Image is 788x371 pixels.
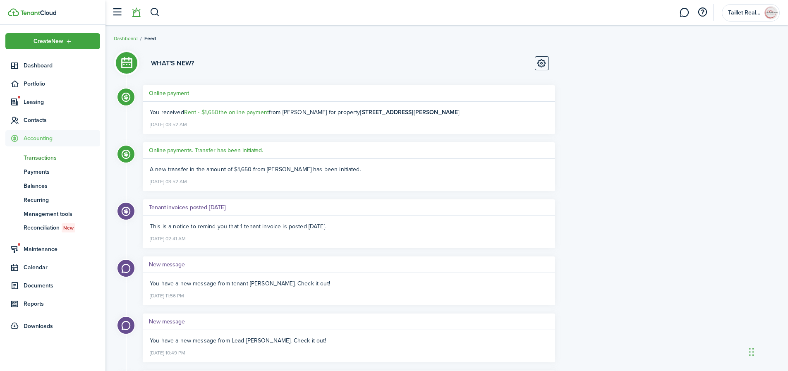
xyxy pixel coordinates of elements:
[5,151,100,165] a: Transactions
[676,2,692,23] a: Messaging
[149,146,263,155] h5: Online payments. Transfer has been initiated.
[150,347,185,357] time: [DATE] 10:49 PM
[63,224,74,232] span: New
[150,5,160,19] button: Search
[109,5,125,20] button: Open sidebar
[24,210,100,218] span: Management tools
[5,296,100,312] a: Reports
[5,33,100,49] button: Open menu
[24,134,100,143] span: Accounting
[764,6,778,19] img: Taillet Real Estate and Property Management
[150,336,326,345] span: You have a new message from Lead [PERSON_NAME]. Check it out!
[5,221,100,235] a: ReconciliationNew
[24,98,100,106] span: Leasing
[24,223,100,232] span: Reconciliation
[24,153,100,162] span: Transactions
[151,58,194,68] h3: What's new?
[150,165,361,174] span: A new transfer in the amount of $1,650 from [PERSON_NAME] has been initiated.
[722,4,780,22] button: Open menu
[8,8,19,16] img: TenantCloud
[24,196,100,204] span: Recurring
[114,35,138,42] a: Dashboard
[184,108,269,117] a: Rent - $1,650the online payment
[20,10,56,15] img: TenantCloud
[150,279,330,288] span: You have a new message from tenant [PERSON_NAME]. Check it out!
[184,108,219,117] span: Rent - $1,650
[5,57,100,74] a: Dashboard
[150,118,187,129] time: [DATE] 03:52 AM
[24,245,100,254] span: Maintenance
[5,193,100,207] a: Recurring
[150,222,326,231] span: This is a notice to remind you that 1 tenant invoice is posted [DATE].
[24,79,100,88] span: Portfolio
[5,207,100,221] a: Management tools
[5,165,100,179] a: Payments
[24,168,100,176] span: Payments
[24,61,100,70] span: Dashboard
[5,179,100,193] a: Balances
[149,203,226,212] h5: Tenant invoices posted [DATE]
[24,182,100,190] span: Balances
[24,299,100,308] span: Reports
[149,89,189,98] h5: Online payment
[150,175,187,186] time: [DATE] 03:52 AM
[150,232,186,243] time: [DATE] 02:41 AM
[24,322,53,330] span: Downloads
[24,263,100,272] span: Calendar
[747,331,788,371] iframe: Chat Widget
[749,340,754,364] div: Drag
[149,317,185,326] h5: New message
[150,290,184,300] time: [DATE] 11:56 PM
[24,281,100,290] span: Documents
[695,5,709,19] button: Open resource center
[150,108,460,117] ng-component: You received from [PERSON_NAME] for property
[149,260,185,269] h5: New message
[728,10,761,16] span: Taillet Real Estate and Property Management
[24,116,100,124] span: Contacts
[34,38,63,44] span: Create New
[144,35,156,42] span: Feed
[360,108,460,117] b: [STREET_ADDRESS][PERSON_NAME]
